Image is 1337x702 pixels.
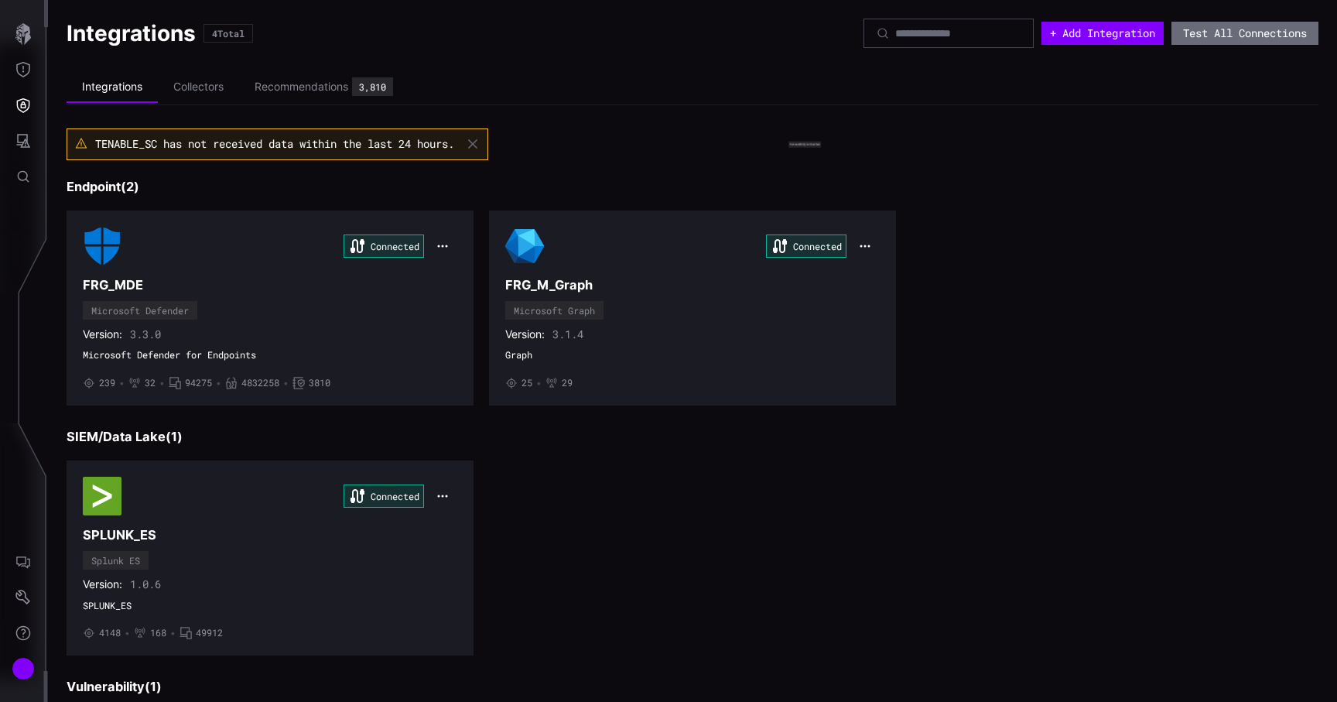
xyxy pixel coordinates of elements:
[67,19,196,47] h1: Integrations
[344,485,424,508] div: Connected
[83,577,122,591] span: Version:
[514,306,595,315] div: Microsoft Graph
[67,179,1318,195] h3: Endpoint ( 2 )
[359,82,386,91] div: 3,810
[1041,22,1164,45] button: + Add Integration
[83,477,121,515] img: Splunk ES
[216,377,221,389] span: •
[83,327,122,341] span: Version:
[170,627,176,639] span: •
[552,327,583,341] span: 3.1.4
[83,349,457,361] span: Microsoft Defender for Endpoints
[505,349,880,361] span: Graph
[130,577,161,591] span: 1.0.6
[196,627,223,639] span: 49912
[145,377,156,389] span: 32
[766,235,846,258] div: Connected
[83,277,457,293] h3: FRG_MDE
[83,600,457,612] span: SPLUNK_ES
[505,327,545,341] span: Version:
[119,377,125,389] span: •
[67,429,1318,445] h3: SIEM/Data Lake ( 1 )
[125,627,130,639] span: •
[309,377,330,389] span: 3810
[67,679,1318,695] h3: Vulnerability ( 1 )
[241,377,279,389] span: 4832258
[99,627,121,639] span: 4148
[83,227,121,265] img: Microsoft Defender
[536,377,542,389] span: •
[159,377,165,389] span: •
[91,556,140,565] div: Splunk ES
[150,627,166,639] span: 168
[505,227,544,265] img: Microsoft Graph
[505,277,880,293] h3: FRG_M_Graph
[99,377,115,389] span: 239
[91,306,189,315] div: Microsoft Defender
[521,377,532,389] span: 25
[83,527,457,543] h3: SPLUNK_ES
[158,72,239,102] li: Collectors
[255,80,348,94] div: Recommendations
[67,72,158,103] li: Integrations
[344,235,424,258] div: Connected
[130,327,161,341] span: 3.3.0
[1171,22,1318,45] button: Test All Connections
[283,377,289,389] span: •
[212,29,244,38] div: 4 Total
[185,377,212,389] span: 94275
[95,136,454,151] span: TENABLE_SC has not received data within the last 24 hours.
[562,377,573,389] span: 29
